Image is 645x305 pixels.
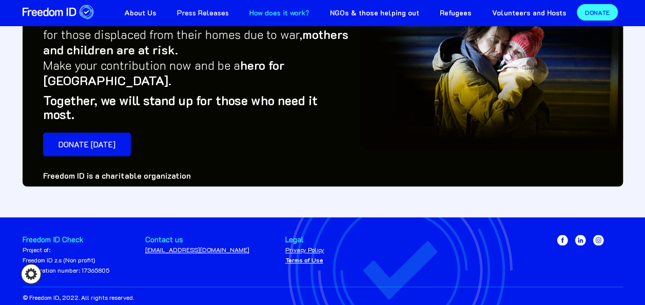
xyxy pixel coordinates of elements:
[285,256,323,264] a: Terms of Use
[43,132,131,156] a: DOnate [DATE]
[492,8,566,17] strong: Volunteers and Hosts
[23,244,109,275] div: Project of: Freedom ID z.s (Non profit) Registration number: 17365805
[577,4,618,21] a: DONATE
[43,11,351,88] h3: We need caring people to help us provide safe passage for those displaced from their homes due to...
[440,8,472,17] strong: Refugees
[285,235,324,245] div: Legal
[43,170,191,181] strong: Freedom ID is a charitable organization
[43,26,348,58] strong: mothers and children are at risk. ‍
[43,93,351,121] h3: Together, we will stand up for those who need it most.
[330,8,419,17] strong: NGOs & those helping out
[43,57,285,88] strong: hero for [GEOGRAPHIC_DATA].
[145,235,249,245] div: Contact us‬‬
[21,263,42,284] a: Cookie settings
[145,245,249,254] a: [EMAIL_ADDRESS][DOMAIN_NAME]
[285,245,324,254] a: Privacy Policy
[23,235,109,245] div: Freedom ID Check
[124,8,157,17] strong: About Us
[23,292,134,302] div: © Freedom ID, 2022. All rights reserved.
